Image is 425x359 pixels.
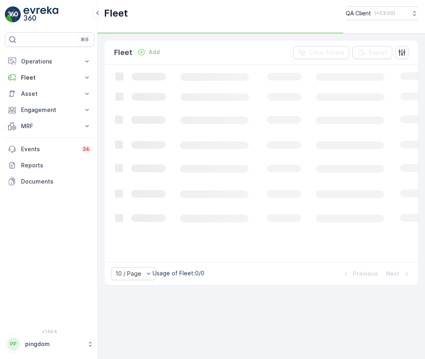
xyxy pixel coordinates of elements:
[5,141,94,157] a: Events34
[386,270,399,278] p: Next
[81,36,89,43] p: ⌘B
[346,6,419,20] button: QA Client(+03:00)
[346,9,371,17] p: QA Client
[21,90,78,98] p: Asset
[21,161,91,169] p: Reports
[104,7,128,20] p: Fleet
[5,157,94,173] a: Reports
[5,173,94,190] a: Documents
[21,145,76,153] p: Events
[21,106,78,114] p: Engagement
[7,338,20,351] div: PP
[83,146,89,152] p: 34
[25,340,83,348] p: pingdom
[5,53,94,70] button: Operations
[5,329,94,334] span: v 1.50.4
[5,6,21,23] img: logo
[385,269,412,279] button: Next
[21,177,91,186] p: Documents
[153,269,204,277] p: Usage of Fleet : 0/0
[341,269,379,279] button: Previous
[149,48,160,56] p: Add
[353,46,392,59] button: Export
[5,102,94,118] button: Engagement
[5,86,94,102] button: Asset
[21,122,78,130] p: MRF
[353,270,378,278] p: Previous
[5,118,94,134] button: MRF
[293,46,349,59] button: Clear Filters
[21,74,78,82] p: Fleet
[5,336,94,353] button: PPpingdom
[21,57,78,65] p: Operations
[309,49,344,57] p: Clear Filters
[114,47,132,58] p: Fleet
[134,47,163,57] button: Add
[369,49,387,57] p: Export
[374,10,395,17] p: ( +03:00 )
[5,70,94,86] button: Fleet
[23,6,58,23] img: logo_light-DOdMpM7g.png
